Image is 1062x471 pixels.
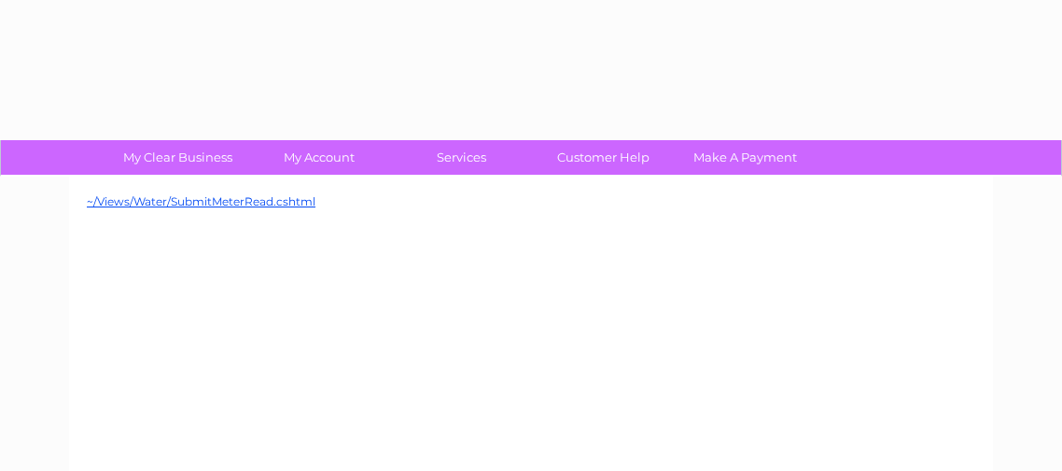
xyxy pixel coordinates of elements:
[243,140,397,175] a: My Account
[87,194,315,208] a: ~/Views/Water/SubmitMeterRead.cshtml
[668,140,822,175] a: Make A Payment
[526,140,680,175] a: Customer Help
[101,140,255,175] a: My Clear Business
[384,140,538,175] a: Services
